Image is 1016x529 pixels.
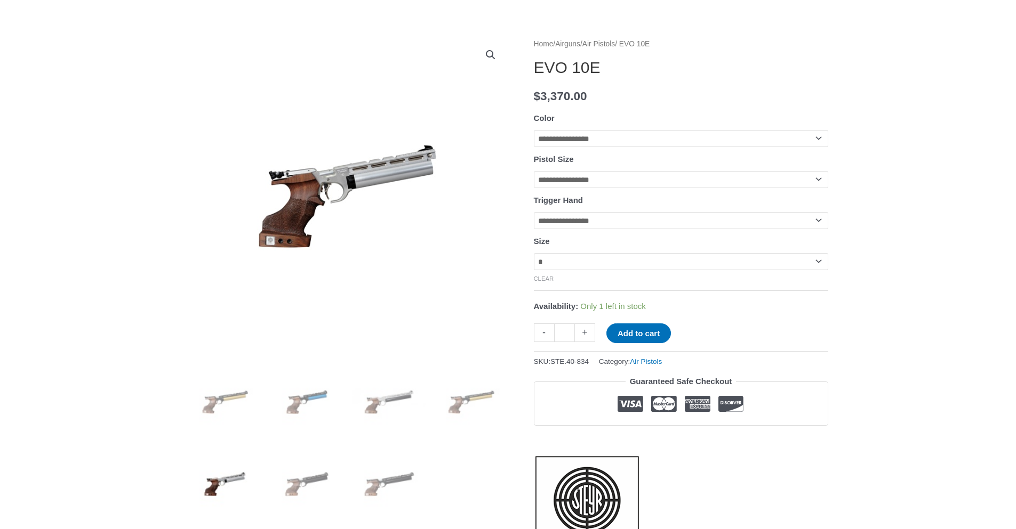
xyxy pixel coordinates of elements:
button: Add to cart [606,323,671,343]
span: Only 1 left in stock [580,302,646,311]
label: Pistol Size [534,154,574,164]
span: Category: [599,355,662,368]
a: Air Pistols [630,357,662,365]
a: Home [534,40,554,48]
img: EVO 10E - Image 2 [270,365,344,439]
span: SKU: [534,355,589,368]
label: Color [534,113,555,123]
a: + [575,323,595,342]
legend: Guaranteed Safe Checkout [626,374,737,389]
nav: Breadcrumb [534,37,828,51]
bdi: 3,370.00 [534,89,587,103]
img: Steyr EVO 10E [188,365,262,439]
img: EVO 10E - Image 6 [270,447,344,521]
a: Air Pistols [582,40,615,48]
input: Product quantity [554,323,575,342]
a: Airguns [555,40,580,48]
img: EVO 10E - Image 3 [352,365,426,439]
a: - [534,323,554,342]
span: $ [534,89,541,103]
img: Steyr EVO 10E [434,365,508,439]
span: Availability: [534,302,579,311]
label: Size [534,237,550,246]
a: View full-screen image gallery [481,45,500,64]
img: EVO 10E - Image 5 [188,37,508,357]
img: EVO 10E - Image 7 [352,447,426,521]
a: Clear options [534,275,554,282]
iframe: Customer reviews powered by Trustpilot [534,434,828,446]
label: Trigger Hand [534,196,583,205]
img: EVO 10E - Image 5 [188,447,262,521]
h1: EVO 10E [534,58,828,77]
span: STE.40-834 [550,357,589,365]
